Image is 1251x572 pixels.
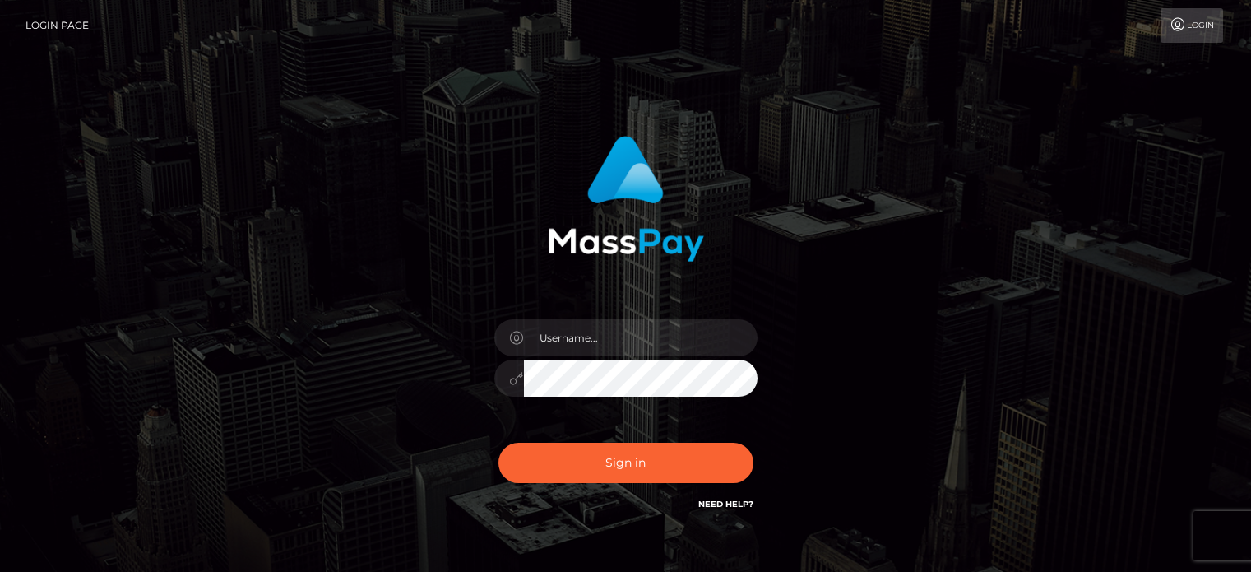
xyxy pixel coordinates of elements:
[548,136,704,262] img: MassPay Login
[25,8,89,43] a: Login Page
[698,499,753,509] a: Need Help?
[498,443,753,483] button: Sign in
[524,319,758,356] input: Username...
[1161,8,1223,43] a: Login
